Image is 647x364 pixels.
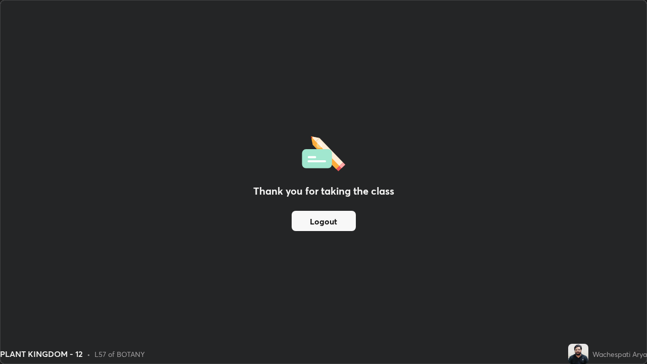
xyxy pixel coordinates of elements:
[568,344,588,364] img: fdbccbcfb81847ed8ca40e68273bd381.jpg
[292,211,356,231] button: Logout
[592,349,647,359] div: Wachespati Arya
[253,184,394,199] h2: Thank you for taking the class
[87,349,90,359] div: •
[95,349,145,359] div: L57 of BOTANY
[302,133,345,171] img: offlineFeedback.1438e8b3.svg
